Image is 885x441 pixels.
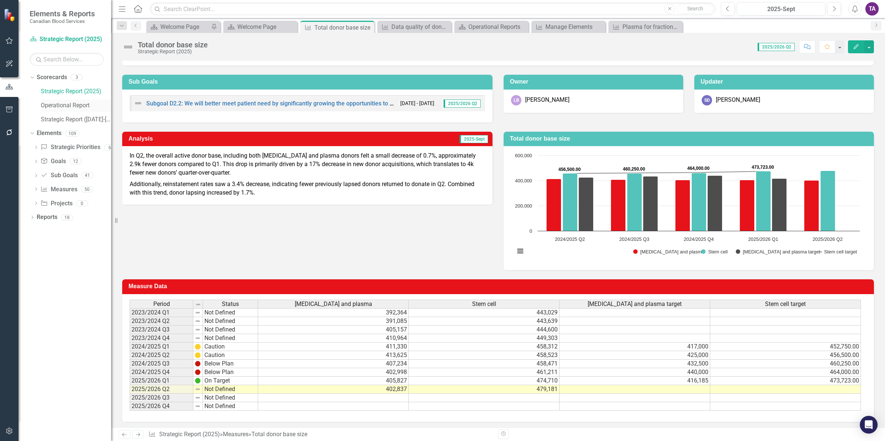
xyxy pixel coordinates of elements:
text: 2024/2025 Q3 [619,236,649,242]
text: 600,000 [515,153,532,158]
td: 392,364 [258,308,409,317]
td: 2023/2024 Q1 [130,308,193,317]
span: Additionally, reinstatement rates saw a 3.4% decrease, indicating fewer previously lapsed donors ... [130,181,474,196]
span: Stem cell target [765,301,806,307]
path: 2024/2025 Q4, 440,000. Whole blood and plasma target . [708,176,722,231]
div: 18 [61,214,73,220]
td: 444,600 [409,326,560,334]
div: 41 [81,172,93,179]
td: 2025/2026 Q3 [130,394,193,402]
td: 461,211 [409,368,560,377]
span: Search [687,6,703,11]
img: IjK2lU6JAAAAAElFTkSuQmCC [195,378,201,384]
td: 2025/2026 Q2 [130,385,193,394]
div: Total donor base size [314,23,373,32]
td: 402,837 [258,385,409,394]
svg: Interactive chart [511,152,864,263]
path: 2025/2026 Q1, 474,710. Stem cell. [756,171,771,231]
path: 2025/2026 Q2, 402,837. Whole blood and plasma. [804,181,819,231]
td: On Target [203,377,258,385]
h3: Analysis [128,135,292,142]
span: [MEDICAL_DATA] and plasma target [588,301,682,307]
img: 8DAGhfEEPCf229AAAAAElFTkSuQmCC [195,403,201,409]
div: 12 [70,158,81,165]
path: 2025/2026 Q1, 405,827. Whole blood and plasma. [740,180,755,231]
div: Chart. Highcharts interactive chart. [511,152,866,263]
td: 2023/2024 Q2 [130,317,193,326]
span: Elements & Reports [30,9,95,18]
text: 473,723.00 [752,165,774,170]
div: Total donor base size [251,431,307,438]
a: Manage Elements [533,22,604,31]
td: 443,029 [409,308,560,317]
span: Stem cell [472,301,496,307]
td: 474,710 [409,377,560,385]
td: 407,234 [258,360,409,368]
div: 3 [71,74,83,81]
input: Search Below... [30,53,104,66]
div: 109 [65,130,80,137]
a: Subgoal D2.2: We will better meet patient need by significantly growing the opportunities to dona... [146,100,462,107]
button: Show Whole blood and plasma target [736,249,808,255]
button: Show Stem cell target [816,249,857,255]
text: 456,500.00 [558,167,581,172]
img: 8DAGhfEEPCf229AAAAAElFTkSuQmCC [195,318,201,324]
a: Sub Goals [40,171,77,180]
path: 2024/2025 Q3, 458,471. Stem cell. [627,174,642,231]
td: 473,723.00 [710,377,861,385]
td: 452,750.00 [710,343,861,351]
td: 2023/2024 Q4 [130,334,193,343]
td: Not Defined [203,308,258,317]
h3: Measure Data [128,283,870,290]
span: 2025/2026 Q2 [758,43,795,51]
td: 410,964 [258,334,409,343]
td: 2025/2026 Q1 [130,377,193,385]
text: [MEDICAL_DATA] and plasma target [743,249,821,255]
td: 449,303 [409,334,560,343]
h3: Total donor base size [510,135,870,142]
span: 2025/2026 Q2 [444,100,481,108]
td: 2023/2024 Q3 [130,326,193,334]
span: [MEDICAL_DATA] and plasma [295,301,372,307]
path: 2024/2025 Q4, 461,211. Stem cell. [692,173,707,231]
td: Not Defined [203,326,258,334]
text: 0 [530,228,532,234]
td: 458,312 [409,343,560,351]
div: Welcome Page [237,22,295,31]
td: Not Defined [203,402,258,411]
div: TA [865,2,879,16]
path: 2025/2026 Q2, 479,181. Stem cell. [821,171,835,231]
div: Operational Reports [468,22,527,31]
button: Show Stem cell [701,249,728,255]
img: AAAAAElFTkSuQmCC [195,361,201,367]
div: Welcome Page [160,22,209,31]
td: 2024/2025 Q3 [130,360,193,368]
td: 405,157 [258,326,409,334]
g: Stem cell, series 2 of 4. Bar series with 5 bars. [563,171,835,231]
img: 8DAGhfEEPCf229AAAAAElFTkSuQmCC [195,335,201,341]
td: Caution [203,343,258,351]
a: Reports [37,213,57,222]
a: Operational Reports [456,22,527,31]
a: Goals [40,157,66,166]
text: Stem cell [708,249,728,255]
a: Scorecards [37,73,67,82]
path: 2024/2025 Q2, 425,000. Whole blood and plasma target . [579,178,594,231]
a: Data quality of donor records [379,22,450,31]
span: In Q2, the overall active donor base, including both [MEDICAL_DATA] and plasma donors felt a smal... [130,152,476,176]
text: 200,000 [515,203,532,209]
text: 460,250.00 [623,166,645,172]
input: Search ClearPoint... [150,3,715,16]
span: Status [222,301,239,307]
button: View chart menu, Chart [515,246,525,256]
span: Period [153,301,170,307]
a: Operational Report [41,101,111,110]
img: 8DAGhfEEPCf229AAAAAElFTkSuQmCC [195,395,201,401]
img: 8DAGhfEEPCf229AAAAAElFTkSuQmCC [195,302,201,307]
td: 443,639 [409,317,560,326]
img: Not Defined [122,41,134,53]
path: 2024/2025 Q4, 402,998. Whole blood and plasma. [675,180,690,231]
path: 2024/2025 Q2, 413,625. Whole blood and plasma. [547,179,561,231]
a: Strategic Report (2025) [30,35,104,44]
div: Manage Elements [545,22,604,31]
